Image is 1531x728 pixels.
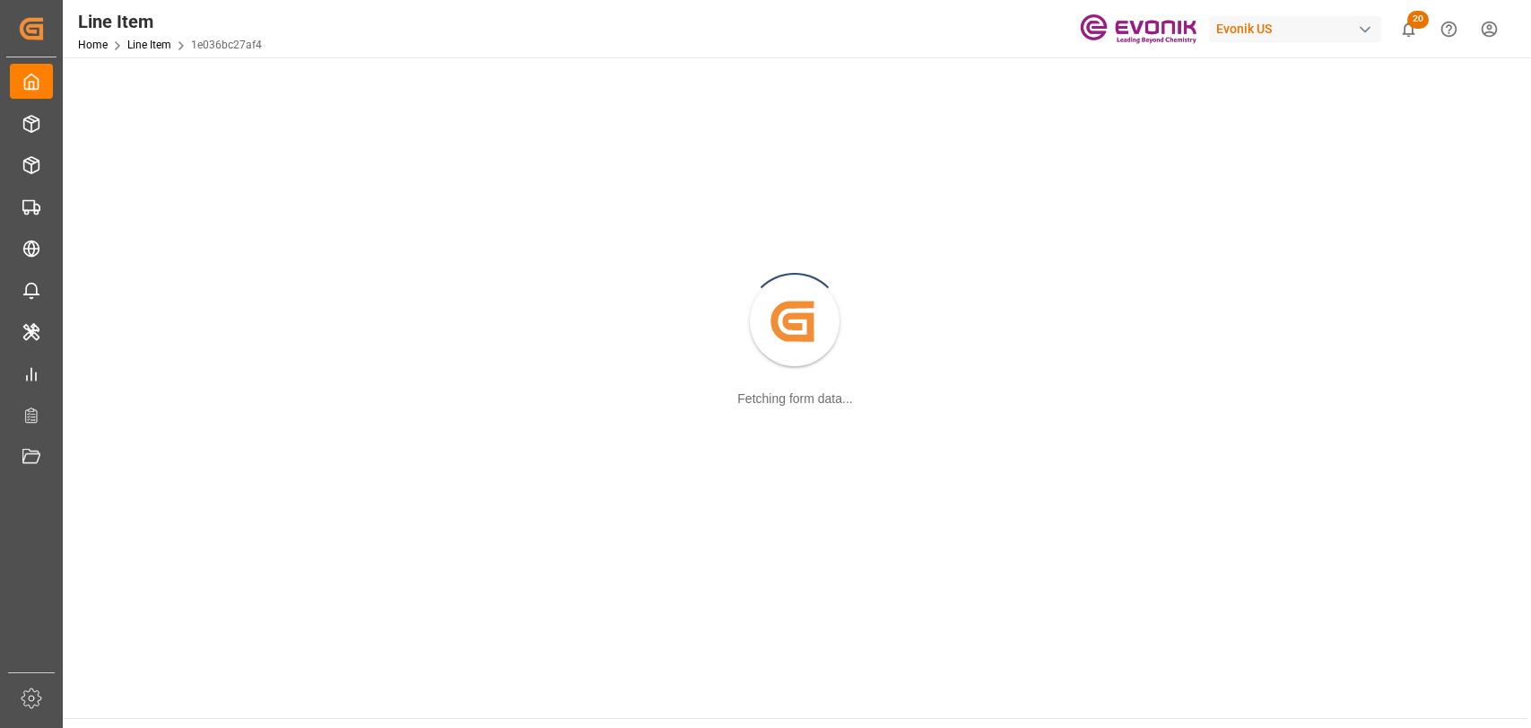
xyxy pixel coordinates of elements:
a: Home [78,39,108,51]
div: Line Item [78,8,262,35]
div: Evonik US [1209,16,1381,42]
a: Line Item [127,39,171,51]
button: show 20 new notifications [1388,9,1429,49]
span: 20 [1407,11,1429,29]
div: Fetching form data... [737,390,852,408]
img: Evonik-brand-mark-Deep-Purple-RGB.jpeg_1700498283.jpeg [1080,13,1196,45]
button: Evonik US [1209,12,1388,46]
button: Help Center [1429,9,1469,49]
